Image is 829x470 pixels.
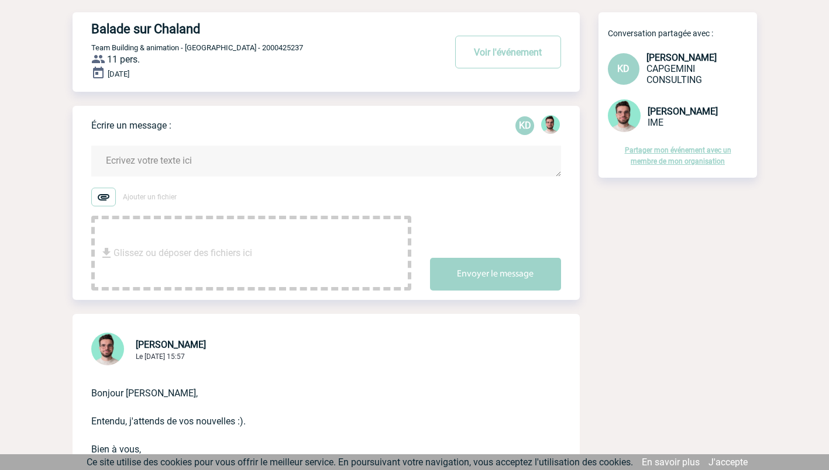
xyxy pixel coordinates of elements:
button: Voir l'événement [455,36,561,68]
div: Benjamin ROLAND [541,115,560,136]
div: Ketty DANICAN [515,116,534,135]
img: 121547-2.png [608,99,641,132]
span: [PERSON_NAME] [136,339,206,350]
a: J'accepte [708,457,748,468]
span: Glissez ou déposer des fichiers ici [113,224,252,282]
span: KD [617,63,630,74]
span: Ce site utilise des cookies pour vous offrir le meilleur service. En poursuivant votre navigation... [87,457,633,468]
span: [PERSON_NAME] [646,52,717,63]
img: 121547-2.png [541,115,560,134]
span: Le [DATE] 15:57 [136,352,185,361]
span: 11 pers. [107,54,140,65]
a: Partager mon événement avec un membre de mon organisation [625,146,731,165]
span: IME [648,117,663,128]
button: Envoyer le message [430,258,561,291]
span: Ajouter un fichier [123,193,177,201]
span: [PERSON_NAME] [648,106,718,117]
p: Écrire un message : [91,120,171,131]
span: CAPGEMINI CONSULTING [646,63,702,85]
p: Conversation partagée avec : [608,29,757,38]
img: 121547-2.png [91,333,124,365]
h4: Balade sur Chaland [91,22,410,36]
img: file_download.svg [99,246,113,260]
span: [DATE] [108,70,129,78]
a: En savoir plus [642,457,700,468]
span: Team Building & animation - [GEOGRAPHIC_DATA] - 2000425237 [91,43,303,52]
p: KD [515,116,534,135]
